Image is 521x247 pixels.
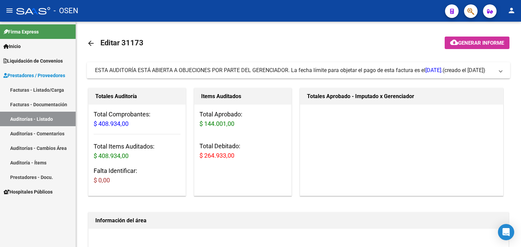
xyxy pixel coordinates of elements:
span: Prestadores / Proveedores [3,72,65,79]
span: Firma Express [3,28,39,36]
span: $ 0,00 [94,177,110,184]
span: $ 408.934,00 [94,120,129,127]
mat-expansion-panel-header: ESTA AUDITORÍA ESTÁ ABIERTA A OBJECIONES POR PARTE DEL GERENCIADOR. La fecha límite para objetar ... [87,62,510,78]
h3: Total Aprobado: [199,110,286,129]
span: Inicio [3,43,21,50]
span: (creado el [DATE]) [443,67,485,74]
mat-icon: menu [5,6,14,15]
mat-icon: cloud_download [450,38,458,46]
mat-icon: arrow_back [87,39,95,47]
span: Editar 31173 [100,39,143,47]
span: Liquidación de Convenios [3,57,63,65]
div: Open Intercom Messenger [498,224,514,240]
h3: Total Debitado: [199,141,286,160]
h1: Items Auditados [201,91,285,102]
span: $ 144.001,00 [199,120,234,127]
h1: Totales Aprobado - Imputado x Gerenciador [307,91,496,102]
span: Hospitales Públicos [3,188,53,196]
h3: Total Comprobantes: [94,110,180,129]
button: Generar informe [445,37,509,49]
h1: Información del área [95,215,502,226]
span: $ 408.934,00 [94,152,129,159]
h3: Total Items Auditados: [94,142,180,161]
span: [DATE]. [425,67,443,73]
span: - OSEN [54,3,78,18]
span: $ 264.933,00 [199,152,234,159]
span: ESTA AUDITORÍA ESTÁ ABIERTA A OBJECIONES POR PARTE DEL GERENCIADOR. La fecha límite para objetar ... [95,67,443,73]
span: Generar informe [458,40,504,46]
mat-icon: person [507,6,516,15]
h3: Falta Identificar: [94,166,180,185]
h1: Totales Auditoría [95,91,179,102]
